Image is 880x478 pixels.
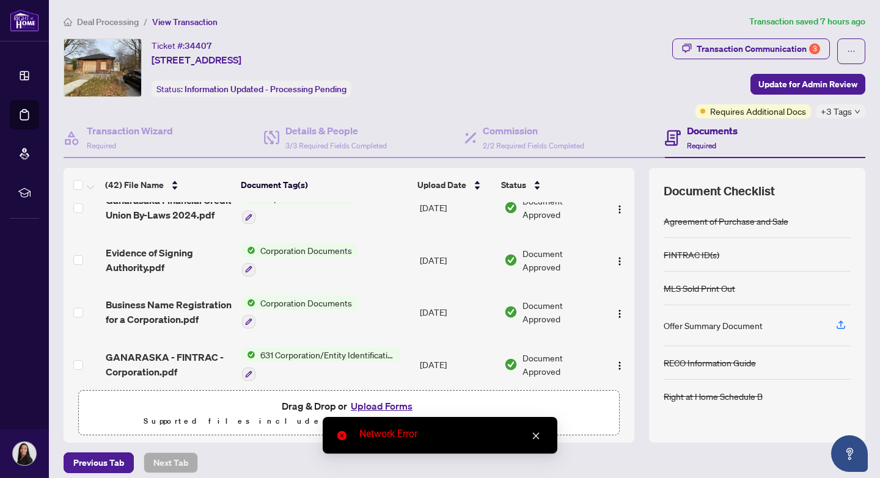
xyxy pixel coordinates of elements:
img: Document Status [504,358,518,371]
button: Upload Forms [347,398,416,414]
div: FINTRAC ID(s) [664,248,719,261]
img: Logo [615,205,625,214]
span: Status [501,178,526,192]
button: Logo [610,302,629,322]
div: Offer Summary Document [664,319,763,332]
span: Ganarasaka Financial Credit Union By-Laws 2024.pdf [106,193,232,222]
span: +3 Tags [821,104,852,118]
h4: Commission [483,123,584,138]
span: Deal Processing [77,16,139,27]
button: Update for Admin Review [750,74,865,95]
div: Network Error [359,427,543,441]
th: (42) File Name [100,168,236,202]
div: Agreement of Purchase and Sale [664,214,788,228]
div: MLS Sold Print Out [664,281,735,295]
span: [STREET_ADDRESS] [152,53,241,67]
span: Document Checklist [664,183,775,200]
span: Upload Date [417,178,466,192]
button: Transaction Communication3 [672,38,830,59]
img: Logo [615,256,625,266]
span: Previous Tab [73,453,124,473]
span: Information Updated - Processing Pending [185,84,346,95]
div: Ticket #: [152,38,212,53]
li: / [144,15,147,29]
button: Logo [610,355,629,374]
span: Drag & Drop orUpload FormsSupported files include .PDF, .JPG, .JPEG, .PNG under25MB [79,391,619,436]
td: [DATE] [415,234,499,286]
p: Supported files include .PDF, .JPG, .JPEG, .PNG under 25 MB [86,414,612,429]
span: (42) File Name [105,178,164,192]
button: Next Tab [144,452,198,473]
span: close-circle [337,431,346,440]
button: Status IconCorporation Documents [242,296,357,329]
td: [DATE] [415,181,499,234]
span: home [64,18,72,26]
span: 34407 [185,40,212,51]
span: Document Approved [522,194,599,221]
span: Corporation Documents [255,244,357,257]
td: [DATE] [415,338,499,391]
img: Status Icon [242,296,255,310]
th: Upload Date [413,168,496,202]
button: Status Icon631 Corporation/Entity Identification InformationRecord [242,348,400,381]
img: Status Icon [242,348,255,361]
th: Document Tag(s) [236,168,413,202]
td: [DATE] [415,286,499,339]
div: 3 [809,43,820,54]
span: Required [687,141,716,150]
span: GANARASKA - FINTRAC - Corporation.pdf [106,350,232,379]
img: IMG-40702200_1.jpg [64,39,141,96]
button: Previous Tab [64,452,134,473]
div: Transaction Communication [697,39,820,59]
div: RECO Information Guide [664,356,756,369]
button: Open asap [831,435,868,472]
span: Drag & Drop or [282,398,416,414]
span: Document Approved [522,247,599,273]
img: Document Status [504,201,518,214]
span: down [854,109,860,115]
span: Requires Additional Docs [710,104,806,118]
span: Business Name Registration for a Corporation.pdf [106,297,232,327]
button: Status IconCorporation Documents [242,191,357,224]
span: Corporation Documents [255,296,357,310]
span: Update for Admin Review [758,74,857,94]
button: Status IconCorporation Documents [242,244,357,277]
img: Logo [615,361,625,371]
a: Close [529,429,543,443]
h4: Transaction Wizard [87,123,173,138]
img: Profile Icon [13,442,36,465]
span: 2/2 Required Fields Completed [483,141,584,150]
h4: Details & People [285,123,387,138]
span: close [532,432,540,440]
span: Evidence of Signing Authority.pdf [106,245,232,275]
button: Logo [610,250,629,270]
div: Right at Home Schedule B [664,389,763,403]
img: Document Status [504,253,518,267]
span: Document Approved [522,351,599,378]
img: Logo [615,309,625,319]
article: Transaction saved 7 hours ago [749,15,865,29]
span: ellipsis [847,47,856,56]
span: 3/3 Required Fields Completed [285,141,387,150]
span: Document Approved [522,299,599,325]
img: logo [10,9,39,32]
th: Status [496,168,601,202]
div: Status: [152,81,351,97]
img: Document Status [504,305,518,319]
img: Status Icon [242,244,255,257]
span: Required [87,141,116,150]
span: View Transaction [152,16,218,27]
h4: Documents [687,123,738,138]
span: 631 Corporation/Entity Identification InformationRecord [255,348,400,361]
button: Logo [610,198,629,217]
